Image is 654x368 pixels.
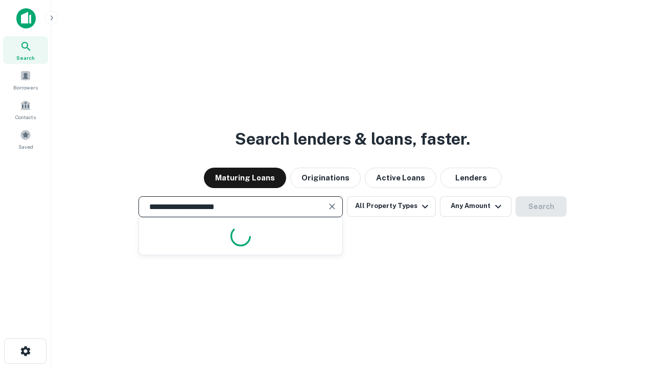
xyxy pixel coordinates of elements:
[15,113,36,121] span: Contacts
[347,196,436,217] button: All Property Types
[18,143,33,151] span: Saved
[3,36,48,64] a: Search
[204,168,286,188] button: Maturing Loans
[3,66,48,94] a: Borrowers
[16,8,36,29] img: capitalize-icon.png
[440,196,511,217] button: Any Amount
[3,125,48,153] a: Saved
[13,83,38,91] span: Borrowers
[3,96,48,123] a: Contacts
[16,54,35,62] span: Search
[365,168,436,188] button: Active Loans
[325,199,339,214] button: Clear
[440,168,502,188] button: Lenders
[290,168,361,188] button: Originations
[603,286,654,335] iframe: Chat Widget
[235,127,470,151] h3: Search lenders & loans, faster.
